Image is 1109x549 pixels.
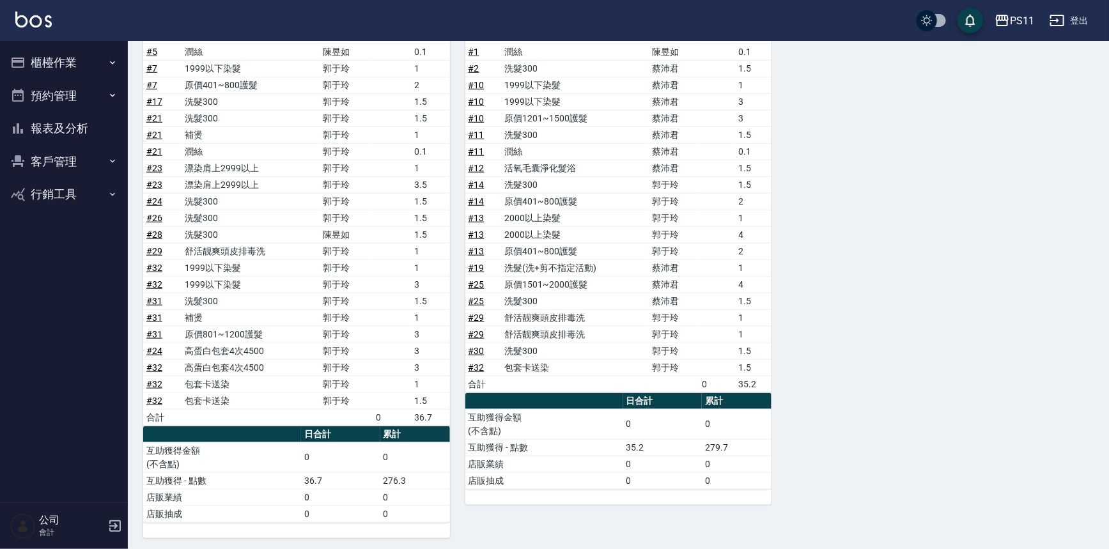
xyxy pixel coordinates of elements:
a: #7 [146,80,157,90]
td: 郭于玲 [649,226,699,243]
a: #13 [469,213,485,223]
td: 35.2 [735,376,772,392]
td: 1.5 [735,60,772,77]
td: 郭于玲 [320,259,373,276]
a: #31 [146,313,162,323]
td: 0.1 [735,43,772,60]
td: 郭于玲 [320,326,373,343]
td: 原價401~800護髮 [502,243,649,259]
td: 郭于玲 [320,176,373,193]
td: 洗髮300 [502,293,649,309]
button: 客戶管理 [5,145,123,178]
td: 0 [702,472,772,489]
td: 1.5 [411,193,449,210]
td: 0 [380,506,450,522]
td: 276.3 [380,472,450,489]
td: 1.5 [411,110,449,127]
a: #25 [469,279,485,290]
td: 活氧毛囊淨化髮浴 [502,160,649,176]
td: 郭于玲 [320,376,373,392]
td: 1999以下染髮 [182,259,320,276]
td: 蔡沛君 [649,259,699,276]
a: #31 [146,296,162,306]
td: 郭于玲 [649,176,699,193]
td: 1 [735,309,772,326]
td: 1.5 [735,293,772,309]
a: #2 [469,63,479,73]
a: #28 [146,229,162,240]
a: #5 [146,47,157,57]
td: 郭于玲 [649,243,699,259]
td: 郭于玲 [320,127,373,143]
td: 郭于玲 [320,243,373,259]
td: 0 [380,489,450,506]
td: 互助獲得金額 (不含點) [143,442,301,472]
button: 櫃檯作業 [5,46,123,79]
td: 0 [301,442,380,472]
td: 36.7 [411,409,449,426]
td: 蔡沛君 [649,143,699,160]
button: PS11 [989,8,1039,34]
td: 0.1 [411,43,449,60]
a: #10 [469,97,485,107]
td: 0 [623,472,702,489]
td: 洗髮(洗+剪不指定活動) [502,259,649,276]
td: 1.5 [735,176,772,193]
td: 1 [411,243,449,259]
a: #11 [469,146,485,157]
td: 郭于玲 [649,309,699,326]
td: 1 [411,127,449,143]
td: 1.5 [411,226,449,243]
td: 郭于玲 [320,160,373,176]
td: 1 [735,210,772,226]
a: #14 [469,180,485,190]
td: 1 [735,326,772,343]
td: 郭于玲 [649,359,699,376]
a: #30 [469,346,485,356]
td: 3 [411,276,449,293]
td: 陳昱如 [320,226,373,243]
td: 1.5 [411,293,449,309]
img: Logo [15,12,52,27]
button: 行銷工具 [5,178,123,211]
td: 1 [411,160,449,176]
a: #32 [146,279,162,290]
a: #29 [146,246,162,256]
td: 0 [380,442,450,472]
td: 35.2 [623,439,702,456]
a: #19 [469,263,485,273]
td: 潤絲 [502,43,649,60]
td: 4 [735,226,772,243]
td: 陳昱如 [649,43,699,60]
td: 包套卡送染 [182,392,320,409]
td: 3 [411,326,449,343]
td: 2000以上染髮 [502,210,649,226]
a: #1 [469,47,479,57]
td: 2000以上染髮 [502,226,649,243]
td: 合計 [143,409,182,426]
td: 0 [702,456,772,472]
td: 0.1 [411,143,449,160]
td: 0 [301,506,380,522]
button: 預約管理 [5,79,123,112]
a: #26 [146,213,162,223]
td: 舒活靓爽頭皮排毒洗 [182,243,320,259]
td: 3 [735,93,772,110]
td: 1.5 [411,392,449,409]
button: save [958,8,983,33]
a: #21 [146,130,162,140]
a: #21 [146,113,162,123]
td: 2 [411,77,449,93]
td: 洗髮300 [182,210,320,226]
td: 高蛋白包套4次4500 [182,343,320,359]
td: 洗髮300 [182,110,320,127]
td: 郭于玲 [320,343,373,359]
td: 1 [735,259,772,276]
td: 洗髮300 [182,193,320,210]
a: #32 [469,362,485,373]
td: 蔡沛君 [649,160,699,176]
td: 1 [411,376,449,392]
img: Person [10,513,36,539]
td: 郭于玲 [320,210,373,226]
table: a dense table [465,393,772,490]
